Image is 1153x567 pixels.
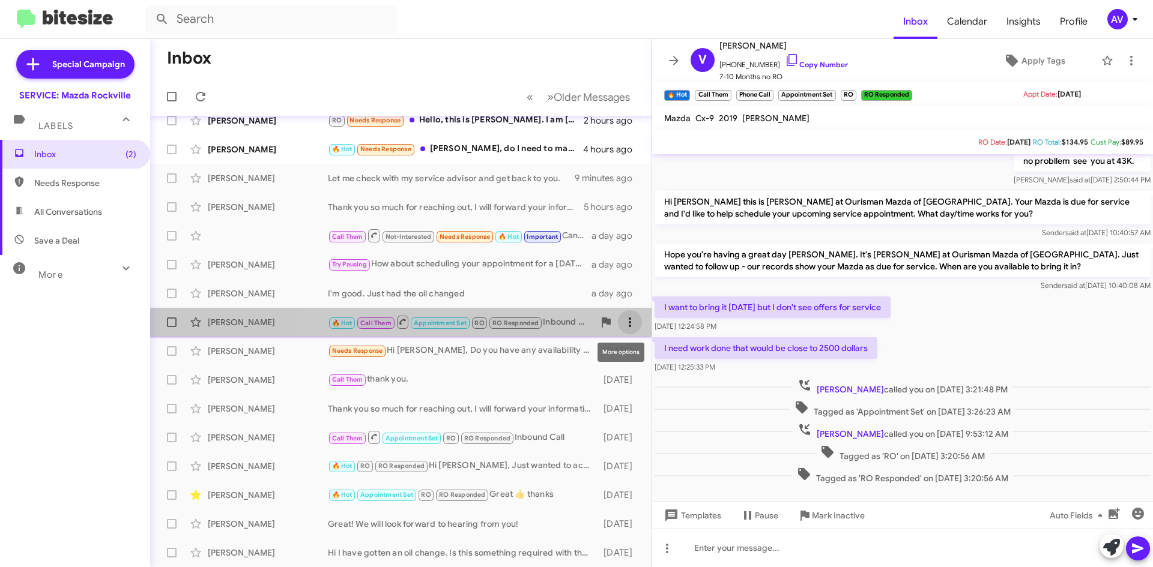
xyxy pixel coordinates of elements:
span: 🔥 Hot [332,462,353,470]
a: Special Campaign [16,50,135,79]
span: Call Them [332,376,363,383]
span: RO [474,319,484,327]
div: [PERSON_NAME] [208,316,328,328]
div: More options [598,343,644,362]
span: Appointment Set [360,491,413,499]
span: 🔥 Hot [332,491,353,499]
div: Hi [PERSON_NAME], Do you have any availability for morning drop off with taxi service in the next... [328,344,598,358]
div: a day ago [592,287,642,299]
div: thank you. [328,373,598,386]
div: 5 hours ago [584,201,642,213]
span: Not-Interested [386,233,432,241]
div: [DATE] [598,374,642,386]
span: « [527,89,533,104]
div: [PERSON_NAME] [208,431,328,443]
span: $89.95 [1121,137,1143,146]
div: [PERSON_NAME] [208,403,328,415]
div: [PERSON_NAME], do I need to make an appointment in [DOMAIN_NAME] portal? Or you will help me to d... [328,142,583,156]
div: I'm good. Just had the oil changed [328,287,592,299]
button: Mark Inactive [788,505,874,526]
span: Labels [38,121,73,131]
button: Pause [731,505,788,526]
small: Call Them [695,90,731,101]
div: [PERSON_NAME] [208,518,328,530]
div: [PERSON_NAME] [208,374,328,386]
div: [DATE] [598,518,642,530]
span: Mark Inactive [812,505,865,526]
div: Inbound Call [328,314,594,329]
span: Call Them [360,319,392,327]
div: Thank you so much for reaching out, I will forward your information to one of the advisors so you... [328,201,584,213]
button: Previous [519,85,540,109]
nav: Page navigation example [520,85,637,109]
div: [PERSON_NAME] [208,547,328,559]
span: 🔥 Hot [332,145,353,153]
span: Cust Pay: [1091,137,1121,146]
span: Save a Deal [34,235,79,247]
span: Templates [662,505,721,526]
div: [PERSON_NAME] [208,201,328,213]
span: Tagged as 'RO' on [DATE] 3:20:56 AM [816,445,990,462]
p: Hope you're having a great day [PERSON_NAME]. It's [PERSON_NAME] at Ourisman Mazda of [GEOGRAPHIC... [655,244,1151,277]
span: [PERSON_NAME] [817,384,884,395]
span: Call Them [332,233,363,241]
div: 2 hours ago [584,115,642,127]
span: More [38,269,63,280]
span: » [547,89,554,104]
span: Cx-9 [695,113,714,124]
p: Hi [PERSON_NAME] this is [PERSON_NAME] at Ourisman Mazda of [GEOGRAPHIC_DATA]. Your Mazda is due ... [655,191,1151,224]
a: Calendar [937,4,997,39]
div: SERVICE: Mazda Rockville [19,89,131,101]
div: [DATE] [598,547,642,559]
span: 2019 [719,113,737,124]
a: Copy Number [785,60,848,69]
div: Great! We will look forward to hearing from you! [328,518,598,530]
span: RO Responded [378,462,425,470]
span: RO Responded [492,319,539,327]
span: RO [360,462,370,470]
button: Apply Tags [972,50,1095,71]
div: [PERSON_NAME] [208,460,328,472]
span: said at [1070,175,1091,184]
div: [PERSON_NAME] [208,345,328,357]
span: [DATE] 12:25:33 PM [655,362,715,371]
small: RO [841,90,856,101]
small: RO Responded [861,90,912,101]
a: Insights [997,4,1050,39]
button: Next [540,85,637,109]
span: said at [1065,228,1086,237]
p: I want to bring it [DATE] but I don't see offers for service [655,296,891,318]
span: Call Them [332,434,363,442]
span: All Conversations [34,206,102,218]
div: [PERSON_NAME] [208,115,328,127]
a: Profile [1050,4,1097,39]
span: RO [446,434,456,442]
span: [PERSON_NAME] [719,38,848,53]
span: [DATE] [1058,89,1081,98]
span: called you on [DATE] 3:21:48 PM [793,378,1012,395]
div: Let me check with my service advisor and get back to you. [328,172,575,184]
span: Needs Response [332,347,383,355]
small: 🔥 Hot [664,90,690,101]
div: [PERSON_NAME] [208,287,328,299]
div: Inbound Call [328,430,598,445]
small: Appointment Set [778,90,835,101]
span: Important [527,233,558,241]
div: AV [1107,9,1128,29]
div: Hi I have gotten an oil change. Is this something required with the lease? [328,547,598,559]
span: Try Pausing [332,260,367,268]
span: Needs Response [34,177,136,189]
span: Inbox [894,4,937,39]
span: [PERSON_NAME] [742,113,810,124]
div: [DATE] [598,460,642,472]
div: Hi [PERSON_NAME], Just wanted to acknowledge your text. I have scheduled an appointment for [DATE] [328,459,598,473]
span: RO [332,116,342,124]
span: [DATE] [1007,137,1030,146]
span: Sender [DATE] 10:40:08 AM [1041,281,1151,290]
span: Appointment Set [414,319,467,327]
div: Thank you so much for reaching out, I will forward your information to one of the advisors so you... [328,403,598,415]
span: (2) [126,148,136,160]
